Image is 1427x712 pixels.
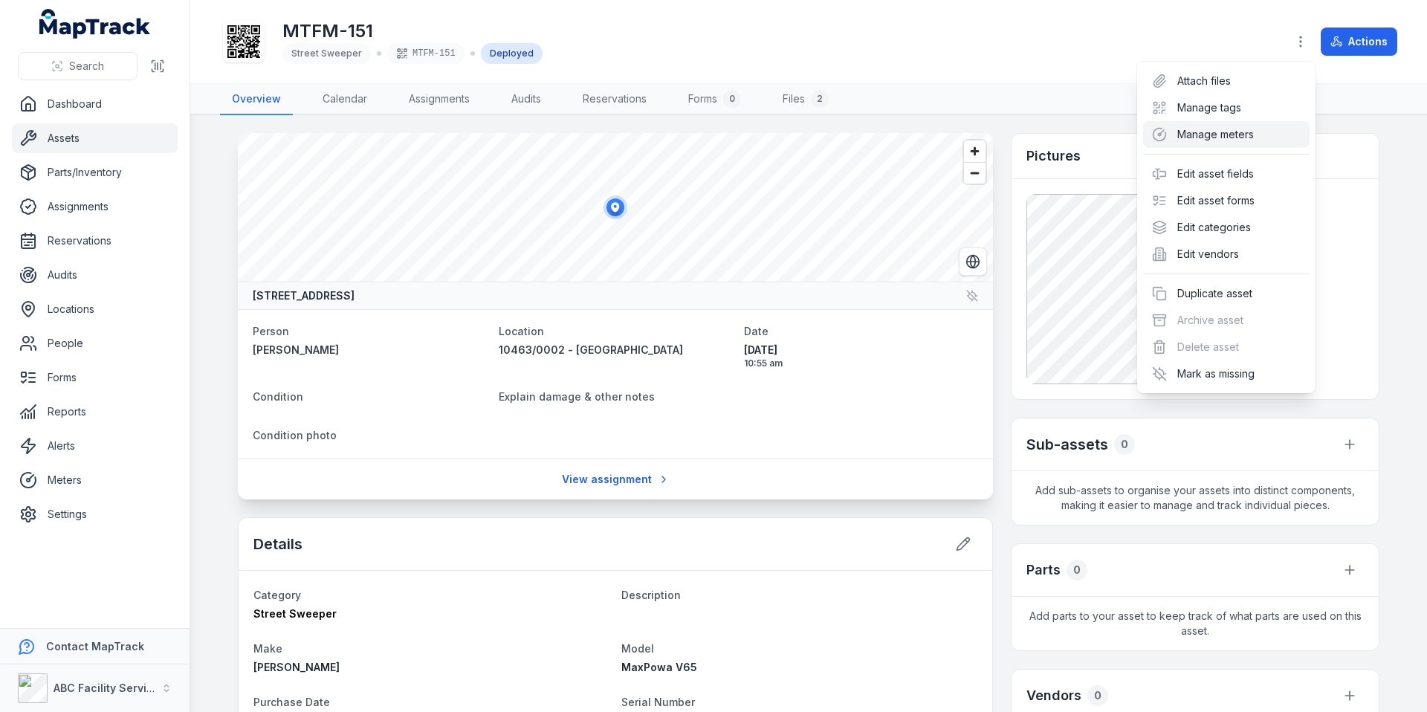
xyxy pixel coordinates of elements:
[1143,187,1310,214] div: Edit asset forms
[1143,214,1310,241] div: Edit categories
[1143,161,1310,187] div: Edit asset fields
[1143,360,1310,387] div: Mark as missing
[1143,121,1310,148] div: Manage meters
[1143,94,1310,121] div: Manage tags
[1143,68,1310,94] div: Attach files
[1143,307,1252,334] div: Archive asset
[1143,241,1310,268] div: Edit vendors
[1143,280,1310,307] div: Duplicate asset
[1143,334,1248,360] div: Delete asset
